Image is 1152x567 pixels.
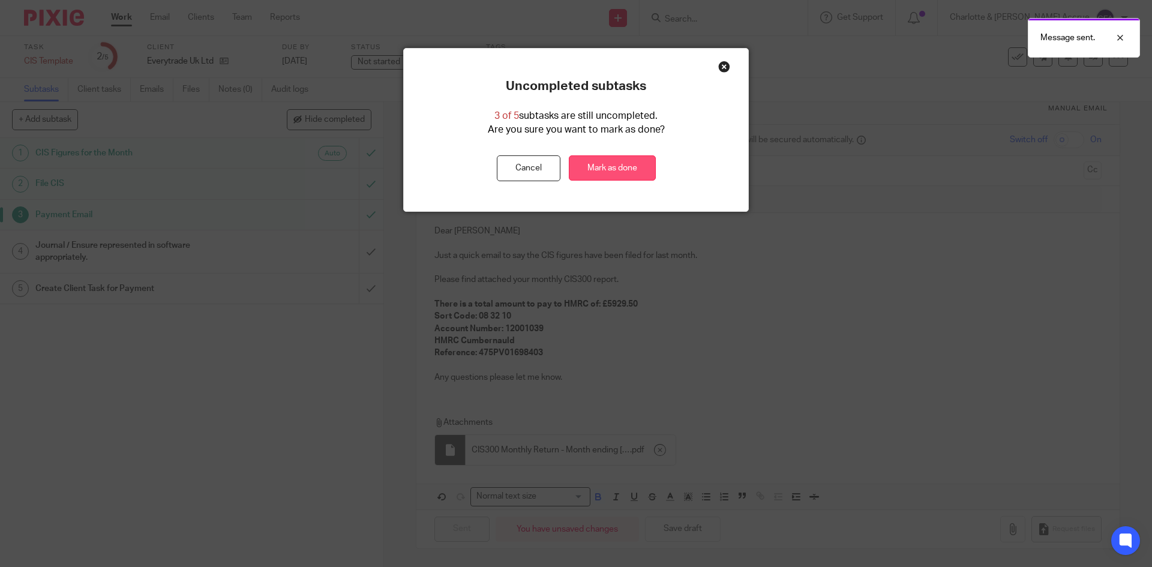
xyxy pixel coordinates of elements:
[488,123,665,137] p: Are you sure you want to mark as done?
[1040,32,1095,44] p: Message sent.
[494,109,658,123] p: subtasks are still uncompleted.
[494,111,519,121] span: 3 of 5
[497,155,560,181] button: Cancel
[506,79,646,94] p: Uncompleted subtasks
[718,61,730,73] div: Close this dialog window
[569,155,656,181] a: Mark as done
